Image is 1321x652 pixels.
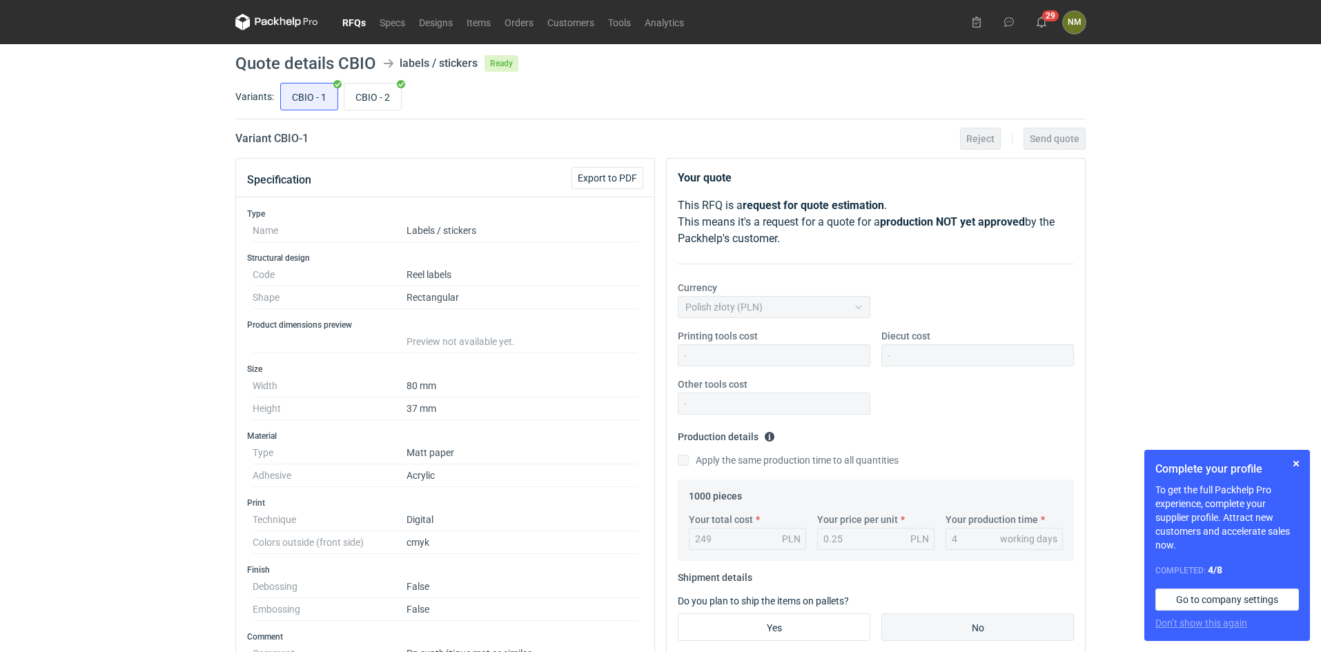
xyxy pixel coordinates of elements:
p: To get the full Packhelp Pro experience, complete your supplier profile. Attract new customers an... [1155,483,1299,552]
a: Orders [498,14,540,30]
button: Reject [960,128,1001,150]
dd: 80 mm [407,375,638,397]
dt: Adhesive [253,464,407,487]
button: Send quote [1024,128,1086,150]
h3: Comment [247,631,643,642]
a: Analytics [638,14,691,30]
span: Ready [485,55,518,72]
dt: Type [253,442,407,464]
label: Diecut cost [881,329,930,343]
div: PLN [910,532,929,546]
div: Natalia Mrozek [1063,11,1086,34]
dd: Reel labels [407,264,638,286]
h2: Variant CBIO - 1 [235,130,309,147]
dt: Debossing [253,575,407,598]
svg: Packhelp Pro [235,14,318,30]
div: PLN [782,532,801,546]
dd: False [407,598,638,621]
h3: Size [247,364,643,375]
dd: False [407,575,638,598]
legend: Production details [678,426,775,442]
label: Your price per unit [817,513,898,526]
span: Reject [966,134,995,144]
h3: Finish [247,564,643,575]
dt: Embossing [253,598,407,621]
h1: Complete your profile [1155,461,1299,477]
dd: Matt paper [407,442,638,464]
label: Your production time [946,513,1038,526]
a: Customers [540,14,601,30]
dt: Colors outside (front side) [253,531,407,554]
h3: Material [247,431,643,442]
legend: Shipment details [678,566,752,583]
dd: Rectangular [407,286,638,309]
dd: Labels / stickers [407,219,638,242]
dd: Digital [407,508,638,531]
legend: 1000 pieces [689,485,742,502]
div: Completed: [1155,563,1299,577]
span: Send quote [1030,134,1079,144]
button: Specification [247,164,311,197]
dt: Name [253,219,407,242]
dd: Acrylic [407,464,638,487]
label: Currency [678,281,717,295]
h3: Type [247,208,643,219]
dt: Code [253,264,407,286]
button: NM [1063,11,1086,34]
label: Do you plan to ship the items on pallets? [678,595,849,606]
a: Items [460,14,498,30]
button: Don’t show this again [1155,616,1247,630]
strong: production NOT yet approved [880,215,1025,228]
span: Export to PDF [578,173,637,183]
label: Variants: [235,90,274,103]
button: Skip for now [1288,455,1304,472]
strong: Your quote [678,171,732,184]
h3: Print [247,497,643,508]
h3: Structural design [247,253,643,264]
a: Go to company settings [1155,589,1299,611]
dd: 37 mm [407,397,638,420]
div: working days [1000,532,1057,546]
dt: Height [253,397,407,420]
span: Preview not available yet. [407,336,515,347]
label: Your total cost [689,513,753,526]
h1: Quote details CBIO [235,55,376,72]
button: Export to PDF [571,167,643,189]
label: Other tools cost [678,377,747,391]
dt: Shape [253,286,407,309]
a: Tools [601,14,638,30]
h3: Product dimensions preview [247,319,643,330]
label: Printing tools cost [678,329,758,343]
label: Apply the same production time to all quantities [678,453,899,467]
strong: 4 / 8 [1208,564,1222,575]
dt: Technique [253,508,407,531]
label: CBIO - 1 [280,83,338,110]
button: 29 [1030,11,1053,33]
a: Specs [373,14,412,30]
div: labels / stickers [400,55,478,72]
a: Designs [412,14,460,30]
dt: Width [253,375,407,397]
dd: cmyk [407,531,638,554]
p: This RFQ is a . This means it's a request for a quote for a by the Packhelp's customer. [678,197,1074,247]
strong: request for quote estimation [743,199,884,212]
a: RFQs [335,14,373,30]
label: CBIO - 2 [344,83,402,110]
